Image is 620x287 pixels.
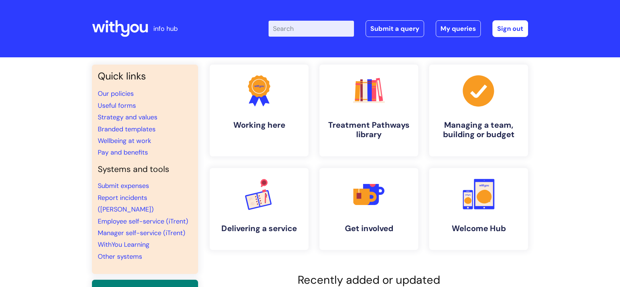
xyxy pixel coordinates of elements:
[98,252,142,261] a: Other systems
[429,65,528,156] a: Managing a team, building or budget
[98,101,136,110] a: Useful forms
[98,148,148,157] a: Pay and benefits
[98,217,188,226] a: Employee self-service (iTrent)
[98,229,185,237] a: Manager self-service (iTrent)
[98,193,154,214] a: Report incidents ([PERSON_NAME])
[436,20,481,37] a: My queries
[319,168,418,250] a: Get involved
[269,20,528,37] div: | -
[98,70,192,82] h3: Quick links
[98,136,151,145] a: Wellbeing at work
[98,89,134,98] a: Our policies
[210,168,309,250] a: Delivering a service
[98,164,192,175] h4: Systems and tools
[153,23,178,34] p: info hub
[98,125,156,134] a: Branded templates
[366,20,424,37] a: Submit a query
[210,65,309,156] a: Working here
[319,65,418,156] a: Treatment Pathways library
[492,20,528,37] a: Sign out
[216,224,303,233] h4: Delivering a service
[98,181,149,190] a: Submit expenses
[429,168,528,250] a: Welcome Hub
[435,224,522,233] h4: Welcome Hub
[216,120,303,130] h4: Working here
[98,240,149,249] a: WithYou Learning
[435,120,522,140] h4: Managing a team, building or budget
[98,113,157,122] a: Strategy and values
[325,120,412,140] h4: Treatment Pathways library
[325,224,412,233] h4: Get involved
[210,273,528,287] h2: Recently added or updated
[269,21,354,37] input: Search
